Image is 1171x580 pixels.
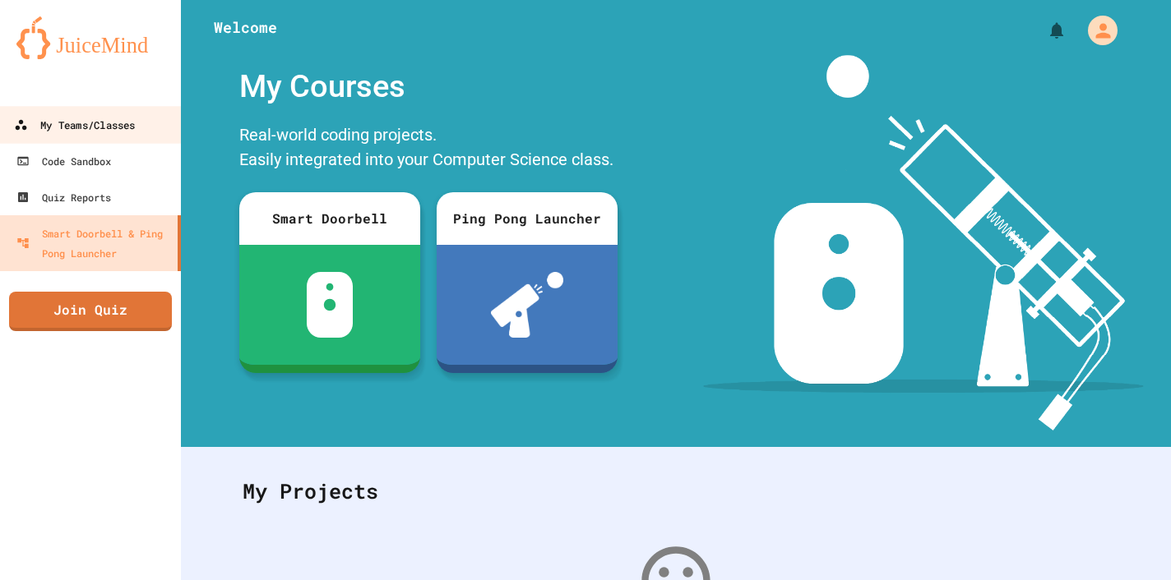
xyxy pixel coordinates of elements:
img: logo-orange.svg [16,16,164,59]
img: ppl-with-ball.png [491,272,564,338]
img: banner-image-my-projects.png [703,55,1144,430]
div: Quiz Reports [16,187,111,207]
img: sdb-white.svg [307,272,354,338]
div: My Courses [231,55,626,118]
div: Ping Pong Launcher [437,192,618,245]
div: Smart Doorbell & Ping Pong Launcher [16,223,171,263]
div: Real-world coding projects. Easily integrated into your Computer Science class. [231,118,626,180]
div: Code Sandbox [16,151,111,171]
div: My Notifications [1016,16,1071,44]
a: Join Quiz [9,292,172,331]
div: My Teams/Classes [14,115,135,136]
div: My Projects [226,459,1126,523]
div: Smart Doorbell [239,192,420,245]
div: My Account [1071,12,1122,49]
